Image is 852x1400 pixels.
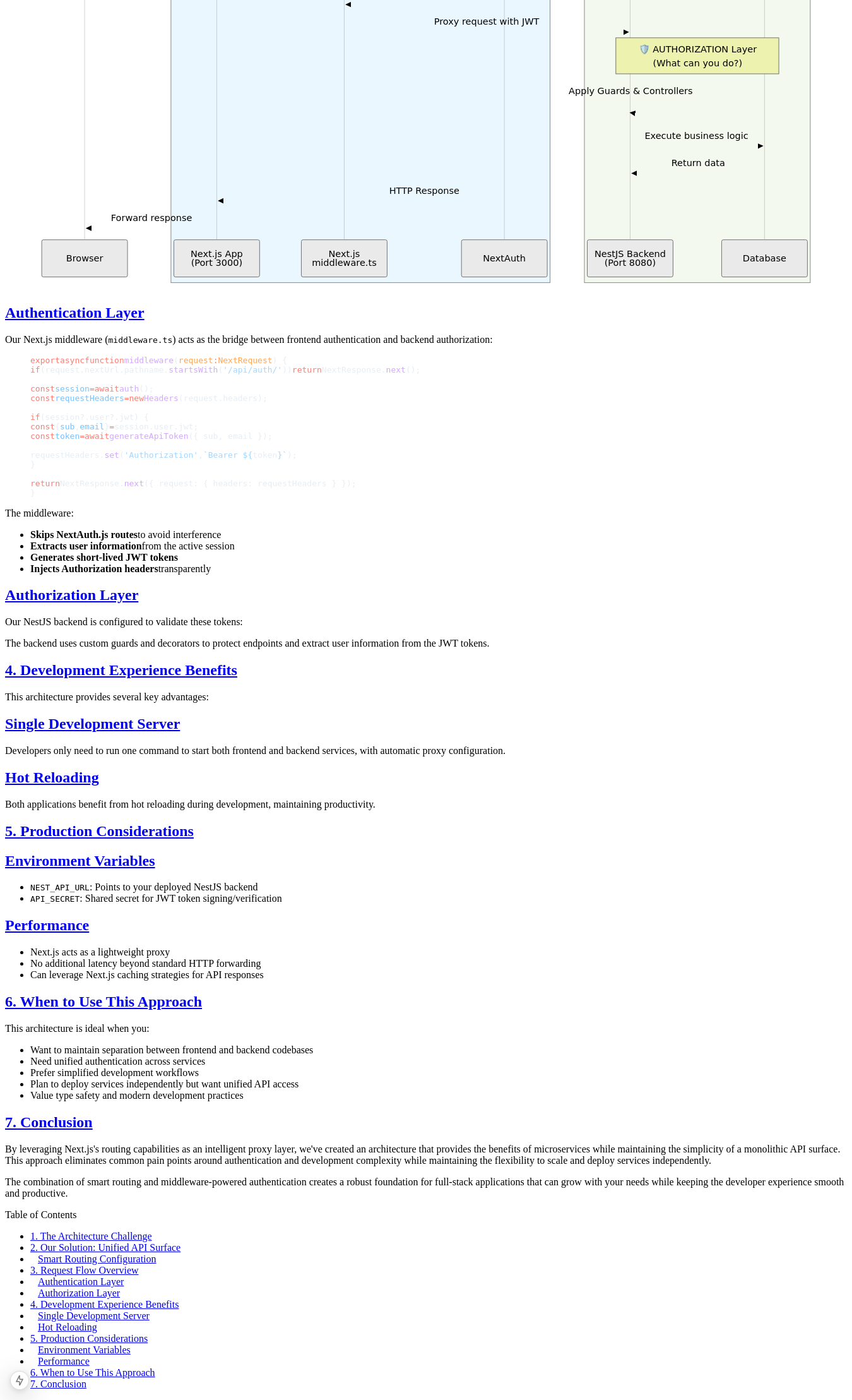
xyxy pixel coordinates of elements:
[85,356,124,365] span: function
[595,249,666,259] tspan: NestJS Backend
[5,769,99,786] a: Hot Reloading
[198,450,203,460] span: ,
[30,883,90,892] code: NEST_API_URL
[95,384,119,393] span: await
[144,479,357,488] span: ({ request: { headers: requestHeaders } });
[743,253,786,263] tspan: Database
[322,365,386,374] span: NextResponse.
[55,393,124,403] span: requestHeaders
[30,1299,179,1310] a: 4. Development Experience Benefits
[119,384,139,393] span: auth
[282,365,292,374] span: ))
[30,947,847,958] li: Next.js acts as a lightweight proxy
[5,662,237,678] a: 4. Development Experience Benefits
[5,993,202,1010] a: 6. When to Use This Approach
[38,1344,131,1355] a: Environment Variables
[124,356,174,365] span: middleware
[55,384,90,393] span: session
[30,450,104,460] span: requestHeaders.
[5,853,155,869] a: Environment Variables
[30,479,60,488] span: return
[30,1242,180,1253] a: 2. Our Solution: Unified API Surface
[66,253,104,263] tspan: Browser
[653,58,743,68] tspan: (What can you do?)
[191,258,242,268] tspan: (Port 3000)
[30,563,847,575] li: transparently
[30,488,35,498] span: }
[252,450,277,460] span: token
[30,460,35,469] span: }
[5,1114,93,1130] a: 7. Conclusion
[30,412,40,422] span: if
[124,393,129,403] span: =
[30,563,158,574] strong: Injects Authorization headers
[5,638,847,649] p: The backend uses custom guards and decorators to protect endpoints and extract user information f...
[30,393,55,403] span: const
[104,422,109,431] span: }
[30,529,138,540] strong: Skips NextAuth.js routes
[30,365,40,374] span: if
[60,422,74,431] span: sub
[74,422,80,431] span: ,
[90,384,95,393] span: =
[639,44,757,55] tspan: 🛡️ AUTHORIZATION Layer
[386,365,406,374] span: next
[605,258,656,268] tspan: (Port 8080)
[30,882,847,893] li: : Points to your deployed NestJS backend
[5,1144,847,1166] p: By leveraging Next.js's routing capabilities as an intelligent proxy layer, we've created an arch...
[111,213,192,223] text: Forward response
[129,393,144,403] span: new
[174,356,179,365] span: (
[5,616,847,628] p: Our NestJS backend is configured to validate these tokens:
[328,249,360,259] tspan: Next.js
[38,1322,97,1332] a: Hot Reloading
[312,258,377,268] tspan: middleware.ts
[38,1310,150,1321] a: Single Development Server
[30,893,847,904] li: : Shared secret for JWT token signing/verification
[40,365,169,374] span: (request.nextUrl.pathname.
[30,1333,148,1344] a: 5. Production Considerations
[191,249,243,259] tspan: Next.js App
[55,422,60,431] span: {
[55,431,80,441] span: token
[5,691,847,703] p: This architecture provides several key advantages:
[292,365,322,374] span: return
[30,1044,847,1056] li: Want to maintain separation between frontend and backend codebases
[389,186,459,196] text: HTTP Response
[38,1356,90,1367] a: Performance
[277,450,287,460] span: }`
[30,1367,155,1378] a: 6. When to Use This Approach
[139,384,153,393] span: ();
[5,304,145,321] a: Authentication Layer
[124,479,144,488] span: next
[38,1253,157,1264] a: Smart Routing Configuration
[30,356,60,365] span: export
[5,823,194,839] a: 5. Production Considerations
[188,431,272,441] span: ({ sub, email });
[30,894,80,904] code: API_SECRET
[5,334,847,345] p: Our Next.js middleware ( ) acts as the bridge between frontend authentication and backend authori...
[5,917,89,933] a: Performance
[38,1288,120,1298] a: Authorization Layer
[30,431,55,441] span: const
[30,1379,86,1389] a: 7. Conclusion
[223,365,282,374] span: '/api/auth/'
[5,1023,847,1034] p: This architecture is ideal when you:
[644,131,748,141] text: Execute business logic
[30,541,847,552] li: from the active session
[85,431,109,441] span: await
[218,356,272,365] span: NextRequest
[213,356,218,365] span: :
[287,450,297,460] span: );
[569,86,693,96] text: Apply Guards & Controllers
[218,365,223,374] span: (
[60,356,85,365] span: async
[5,745,847,757] p: Developers only need to run one command to start both frontend and backend services, with automat...
[119,450,124,460] span: (
[104,450,119,460] span: set
[30,1090,847,1101] li: Value type safety and modern development practices
[273,356,287,365] span: ) {
[5,715,180,732] a: Single Development Server
[30,1056,847,1067] li: Need unified authentication across services
[124,450,198,460] span: 'Authorization'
